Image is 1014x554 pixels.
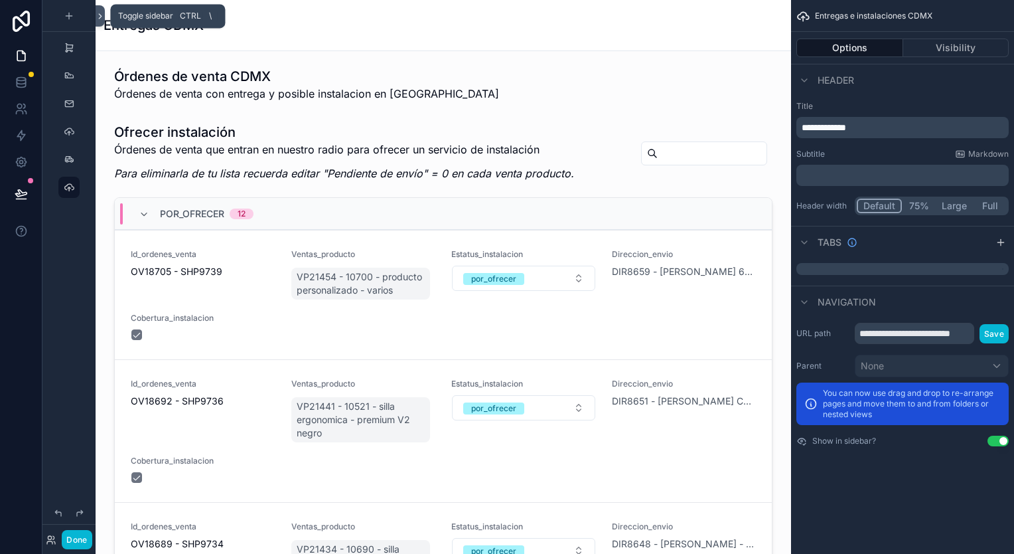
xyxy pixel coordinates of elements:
[818,74,854,87] span: Header
[818,296,876,309] span: Navigation
[968,149,1009,159] span: Markdown
[796,201,849,211] label: Header width
[955,149,1009,159] a: Markdown
[823,388,1001,420] p: You can now use drag and drop to re-arrange pages and move them to and from folders or nested views
[796,39,903,57] button: Options
[818,236,841,249] span: Tabs
[902,199,936,213] button: 75%
[179,9,202,23] span: Ctrl
[160,207,224,221] span: por_ofrecer
[936,199,973,213] button: Large
[238,209,246,219] div: 12
[815,11,932,21] span: Entregas e instalaciones CDMX
[812,436,876,446] label: Show in sidebar?
[796,165,1009,186] div: scrollable content
[205,11,216,21] span: \
[104,16,204,35] h1: Entregas CDMX
[857,199,902,213] button: Default
[796,149,825,159] label: Subtitle
[796,117,1009,138] div: scrollable content
[796,101,1009,112] label: Title
[979,324,1009,343] button: Save
[796,328,849,339] label: URL path
[796,361,849,371] label: Parent
[118,11,173,21] span: Toggle sidebar
[861,359,884,373] span: None
[62,530,92,549] button: Done
[973,199,1007,213] button: Full
[855,355,1009,377] button: None
[903,39,1009,57] button: Visibility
